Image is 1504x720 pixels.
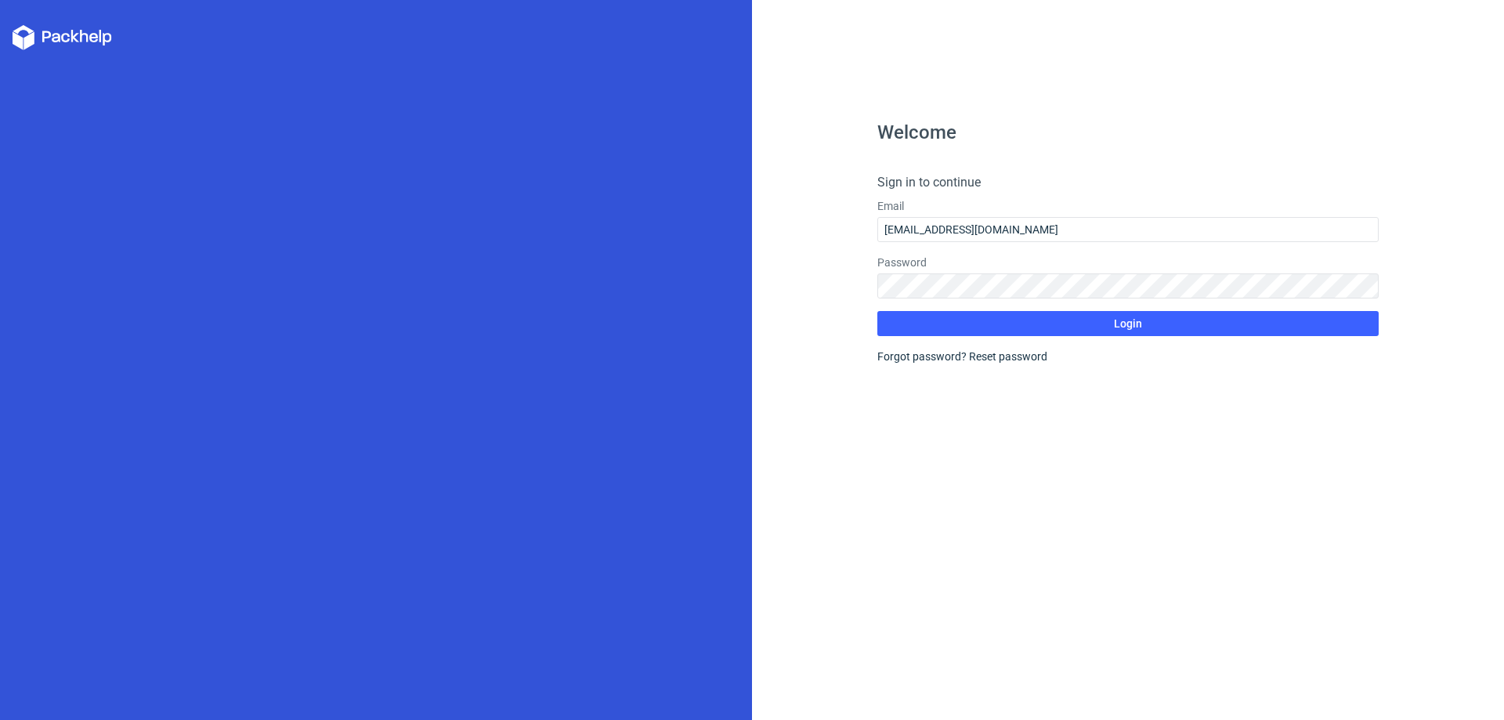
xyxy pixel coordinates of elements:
span: Login [1114,318,1142,329]
div: Forgot password? [877,349,1379,364]
button: Login [877,311,1379,336]
label: Password [877,255,1379,270]
h1: Welcome [877,123,1379,142]
a: Reset password [969,350,1047,363]
h4: Sign in to continue [877,173,1379,192]
label: Email [877,198,1379,214]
